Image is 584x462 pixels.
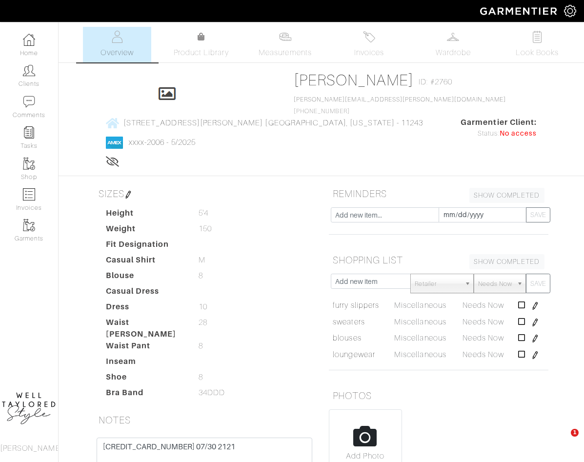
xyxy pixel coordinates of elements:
a: SHOW COMPLETED [469,188,544,203]
img: pen-cf24a1663064a2ec1b9c1bd2387e9de7a2fa800b781884d57f21acf72779bad2.png [124,191,132,199]
dt: Casual Shirt [99,254,191,270]
button: SAVE [526,274,550,293]
span: Invoices [354,47,384,59]
span: Needs Now [463,318,503,326]
iframe: Intercom live chat [551,429,574,452]
img: todo-9ac3debb85659649dc8f770b8b6100bb5dab4b48dedcbae339e5042a72dfd3cc.svg [531,31,543,43]
h5: SIZES [95,184,314,203]
a: Overview [83,27,151,62]
img: orders-icon-0abe47150d42831381b5fb84f609e132dff9fe21cb692f30cb5eec754e2cba89.png [23,188,35,201]
span: No access [500,128,537,139]
span: Look Books [516,47,559,59]
span: Overview [101,47,133,59]
span: M [199,254,205,266]
span: 150 [199,223,212,235]
img: garmentier-logo-header-white-b43fb05a5012e4ada735d5af1a66efaba907eab6374d6393d1fbf88cb4ef424d.png [475,2,564,20]
a: furry slippers [333,300,379,311]
img: dashboard-icon-dbcd8f5a0b271acd01030246c82b418ddd0df26cd7fceb0bd07c9910d44c42f6.png [23,34,35,46]
button: SAVE [526,207,550,222]
a: blouses [333,332,361,344]
img: clients-icon-6bae9207a08558b7cb47a8932f037763ab4055f8c8b6bfacd5dc20c3e0201464.png [23,64,35,77]
dt: Blouse [99,270,191,285]
dt: Inseam [99,356,191,371]
a: Product Library [167,31,235,59]
img: orders-27d20c2124de7fd6de4e0e44c1d41de31381a507db9b33961299e4e07d508b8c.svg [363,31,375,43]
img: measurements-466bbee1fd09ba9460f595b01e5d73f9e2bff037440d3c8f018324cb6cdf7a4a.svg [279,31,291,43]
span: 5'4 [199,207,208,219]
h5: REMINDERS [329,184,548,203]
a: [PERSON_NAME] [294,71,414,89]
dt: Fit Designation [99,239,191,254]
span: [STREET_ADDRESS][PERSON_NAME] [GEOGRAPHIC_DATA], [US_STATE] - 11243 [123,119,423,127]
a: loungewear [333,349,375,361]
span: [PHONE_NUMBER] [294,96,506,115]
img: basicinfo-40fd8af6dae0f16599ec9e87c0ef1c0a1fdea2edbe929e3d69a839185d80c458.svg [111,31,123,43]
span: 1 [571,429,579,437]
span: Miscellaneous [394,350,446,359]
dt: Casual Dress [99,285,191,301]
span: 8 [199,270,203,281]
span: Garmentier Client: [461,117,537,128]
a: [PERSON_NAME][EMAIL_ADDRESS][PERSON_NAME][DOMAIN_NAME] [294,96,506,103]
dt: Waist Pant [99,340,191,356]
a: Invoices [335,27,403,62]
h5: SHOPPING LIST [329,250,548,270]
dt: Dress [99,301,191,317]
img: garments-icon-b7da505a4dc4fd61783c78ac3ca0ef83fa9d6f193b1c9dc38574b1d14d53ca28.png [23,219,35,231]
span: Needs Now [478,274,512,294]
span: 8 [199,371,203,383]
span: Needs Now [463,334,503,342]
input: Add new item [331,274,411,289]
dt: Shoe [99,371,191,387]
a: SHOW COMPLETED [469,254,544,269]
dt: Weight [99,223,191,239]
a: Look Books [503,27,571,62]
div: Status: [461,128,537,139]
img: comment-icon-a0a6a9ef722e966f86d9cbdc48e553b5cf19dbc54f86b18d962a5391bc8f6eb6.png [23,96,35,108]
h5: PHOTOS [329,386,548,405]
img: american_express-1200034d2e149cdf2cc7894a33a747db654cf6f8355cb502592f1d228b2ac700.png [106,137,123,149]
a: sweaters [333,316,364,328]
span: Measurements [259,47,312,59]
span: 8 [199,340,203,352]
img: gear-icon-white-bd11855cb880d31180b6d7d6211b90ccbf57a29d726f0c71d8c61bd08dd39cc2.png [564,5,576,17]
span: Miscellaneous [394,334,446,342]
img: pen-cf24a1663064a2ec1b9c1bd2387e9de7a2fa800b781884d57f21acf72779bad2.png [531,351,539,359]
img: wardrobe-487a4870c1b7c33e795ec22d11cfc2ed9d08956e64fb3008fe2437562e282088.svg [447,31,459,43]
span: 28 [199,317,207,328]
span: Needs Now [463,301,503,310]
dt: Bra Band [99,387,191,402]
span: Product Library [174,47,229,59]
dt: Height [99,207,191,223]
img: reminder-icon-8004d30b9f0a5d33ae49ab947aed9ed385cf756f9e5892f1edd6e32f2345188e.png [23,126,35,139]
span: Miscellaneous [394,318,446,326]
dt: Waist [PERSON_NAME] [99,317,191,340]
span: Retailer [415,274,461,294]
span: Miscellaneous [394,301,446,310]
a: Wardrobe [419,27,487,62]
h5: NOTES [95,410,314,430]
img: pen-cf24a1663064a2ec1b9c1bd2387e9de7a2fa800b781884d57f21acf72779bad2.png [531,319,539,326]
img: pen-cf24a1663064a2ec1b9c1bd2387e9de7a2fa800b781884d57f21acf72779bad2.png [531,302,539,310]
img: garments-icon-b7da505a4dc4fd61783c78ac3ca0ef83fa9d6f193b1c9dc38574b1d14d53ca28.png [23,158,35,170]
img: pen-cf24a1663064a2ec1b9c1bd2387e9de7a2fa800b781884d57f21acf72779bad2.png [531,335,539,342]
span: 10 [199,301,207,313]
span: 34DDD [199,387,225,399]
span: Wardrobe [436,47,471,59]
a: xxxx-2006 - 5/2025 [129,138,196,147]
a: [STREET_ADDRESS][PERSON_NAME] [GEOGRAPHIC_DATA], [US_STATE] - 11243 [106,117,423,129]
input: Add new item... [331,207,439,222]
span: ID: #2760 [419,76,452,88]
span: Needs Now [463,350,503,359]
a: Measurements [251,27,320,62]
